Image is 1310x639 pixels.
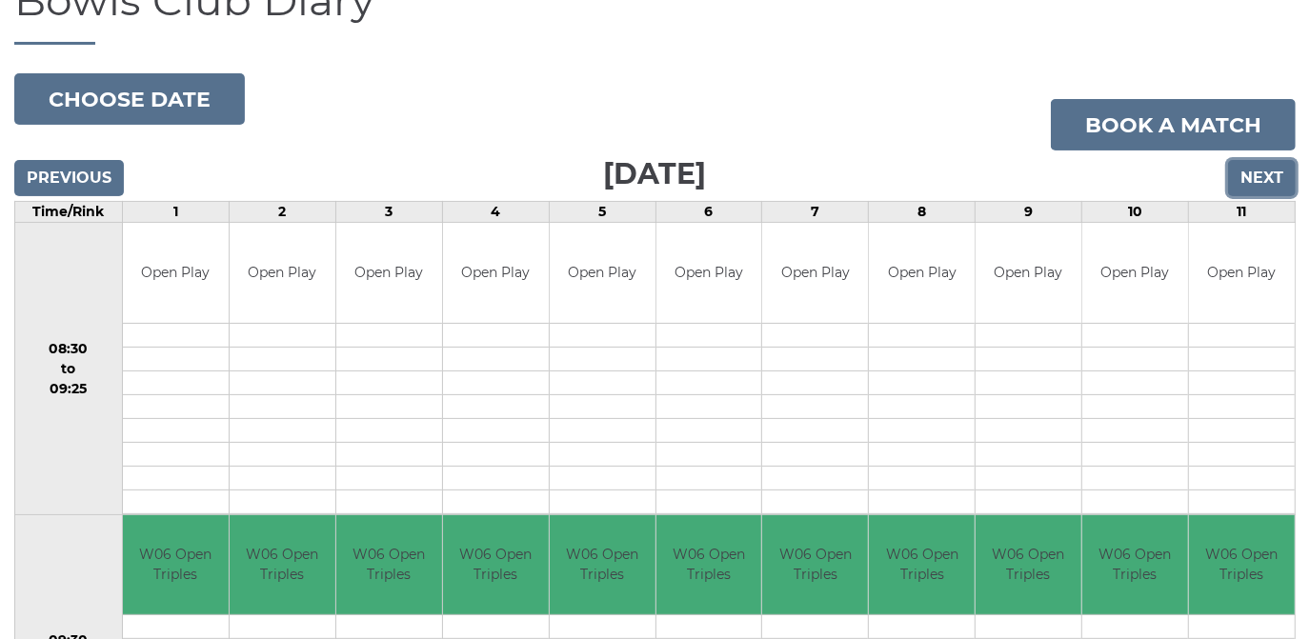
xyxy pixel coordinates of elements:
td: 9 [976,202,1082,223]
td: 1 [122,202,229,223]
td: 08:30 to 09:25 [15,223,123,515]
td: Open Play [230,223,335,323]
td: Open Play [443,223,549,323]
td: W06 Open Triples [762,515,868,615]
td: 8 [869,202,976,223]
td: 5 [549,202,655,223]
td: 11 [1189,202,1296,223]
td: W06 Open Triples [1082,515,1188,615]
td: Open Play [762,223,868,323]
td: 6 [655,202,762,223]
td: 4 [442,202,549,223]
a: Book a match [1051,99,1296,150]
td: W06 Open Triples [1189,515,1295,615]
td: Open Play [336,223,442,323]
td: W06 Open Triples [976,515,1081,615]
td: W06 Open Triples [869,515,975,615]
td: W06 Open Triples [123,515,229,615]
td: Open Play [976,223,1081,323]
button: Choose date [14,73,245,125]
td: Open Play [550,223,655,323]
td: 2 [229,202,335,223]
td: Time/Rink [15,202,123,223]
td: Open Play [1082,223,1188,323]
td: W06 Open Triples [336,515,442,615]
input: Previous [14,160,124,196]
td: W06 Open Triples [656,515,762,615]
td: Open Play [1189,223,1295,323]
td: W06 Open Triples [443,515,549,615]
input: Next [1228,160,1296,196]
td: W06 Open Triples [230,515,335,615]
td: 7 [762,202,869,223]
td: Open Play [123,223,229,323]
td: Open Play [869,223,975,323]
td: W06 Open Triples [550,515,655,615]
td: Open Play [656,223,762,323]
td: 3 [335,202,442,223]
td: 10 [1082,202,1189,223]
